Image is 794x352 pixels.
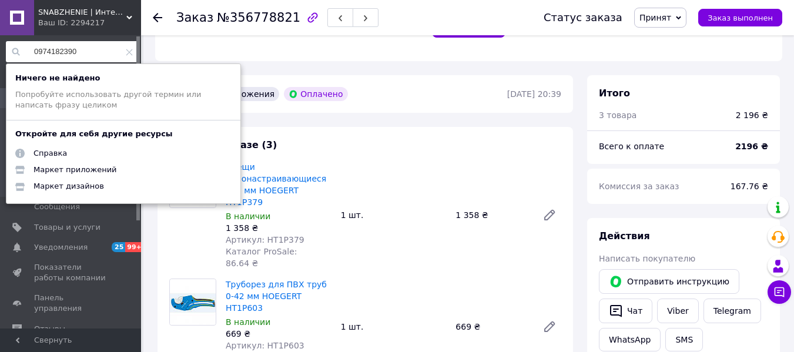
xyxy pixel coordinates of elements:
b: 2196 ₴ [735,142,768,151]
img: Труборез для ПВХ труб 0-42 мм HOEGERT HT1P603 [170,279,216,325]
a: Справка [6,145,76,162]
a: WhatsApp [599,328,661,351]
a: Маркет дизайнов [6,178,113,195]
span: №356778821 [217,11,300,25]
span: Артикул: HT1P379 [226,235,304,244]
div: 1 358 ₴ [226,222,331,234]
span: Каталог ProSale: 86.64 ₴ [226,247,297,268]
span: 25 [112,242,125,252]
div: Оплачено [284,87,347,101]
a: Viber [657,299,698,323]
a: Труборез для ПВХ труб 0-42 мм HOEGERT HT1P603 [226,280,327,313]
a: Маркет приложений [6,162,126,178]
span: SNABZHENIE | Интернет-магазин [38,7,126,18]
div: Ваш ID: 2294217 [38,18,141,28]
div: Маркет дизайнов [25,178,113,195]
div: Статус заказа [544,12,622,24]
button: Отправить инструкцию [599,269,739,294]
span: Уведомления [34,242,88,253]
span: Отзывы [34,324,65,334]
div: Вернуться назад [153,12,162,24]
button: Чат [599,299,652,323]
button: SMS [665,328,703,351]
div: 1 шт. [336,207,451,223]
div: Справка [25,145,76,162]
a: Telegram [703,299,761,323]
a: Редактировать [538,315,561,338]
span: 99+ [125,242,145,252]
div: Откройте для себя другие ресурсы [6,129,182,139]
span: Всего к оплате [599,142,664,151]
div: 1 358 ₴ [451,207,533,223]
input: Поиск [6,41,139,62]
span: Панель управления [34,293,109,314]
span: Заказ выполнен [708,14,773,22]
span: Показатели работы компании [34,262,109,283]
span: Артикул: HT1P603 [226,341,304,350]
div: 669 ₴ [451,319,533,335]
span: Заказ [176,11,213,25]
span: Товары и услуги [34,222,100,233]
span: 167.76 ₴ [731,182,768,191]
div: 1 шт. [336,319,451,335]
span: Сообщения [34,202,80,212]
a: Редактировать [538,203,561,227]
div: Попробуйте использовать другой термин или написать фразу целиком [6,64,240,111]
div: Ничего не найдено [15,73,232,83]
button: Заказ выполнен [698,9,782,26]
button: Чат с покупателем [768,280,791,304]
span: Написать покупателю [599,254,695,263]
div: Маркет приложений [25,162,126,178]
span: Итого [599,88,630,99]
span: Комиссия за заказ [599,182,679,191]
span: Действия [599,230,650,242]
time: [DATE] 20:39 [507,89,561,99]
span: 3 товара [599,110,636,120]
div: 669 ₴ [226,328,331,340]
div: 2 196 ₴ [736,109,768,121]
span: В наличии [226,212,270,221]
span: В наличии [226,317,270,327]
span: Принят [639,13,671,22]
